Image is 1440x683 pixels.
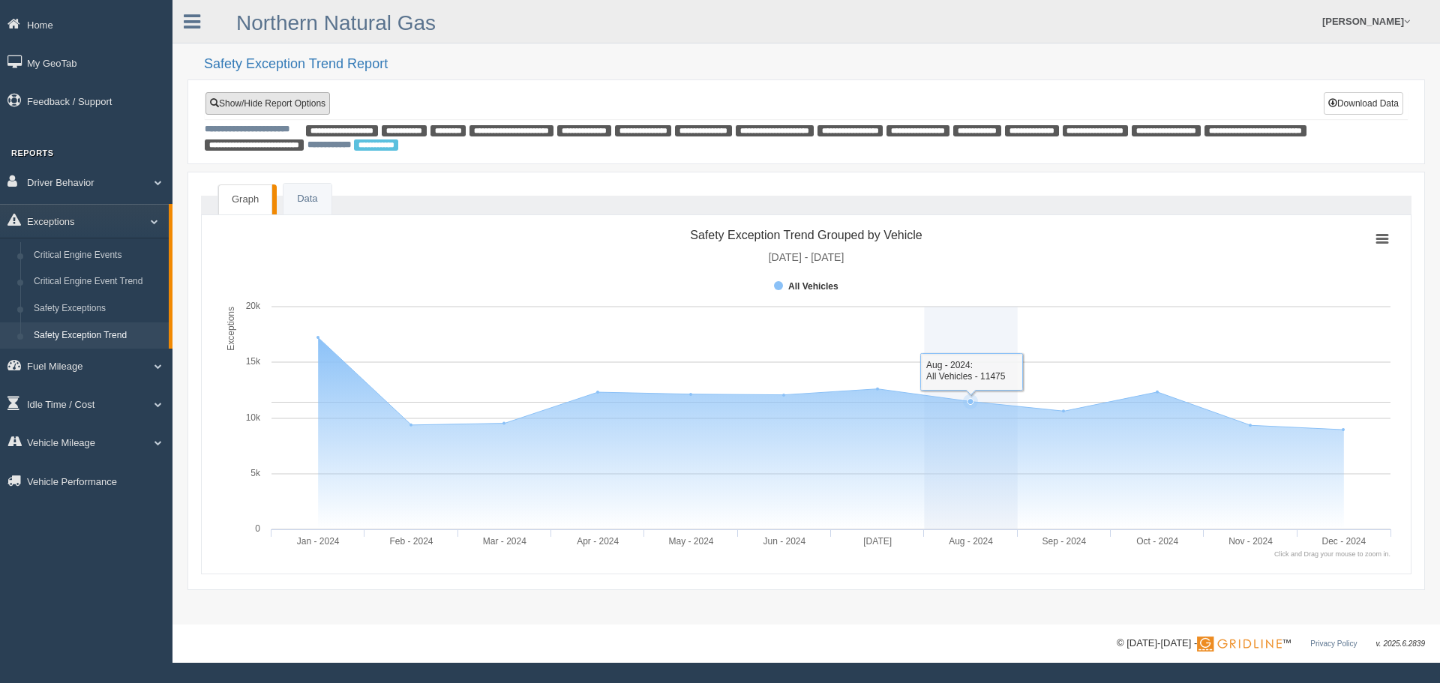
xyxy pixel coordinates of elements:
a: Safety Exception Trend [27,322,169,349]
tspan: Feb - 2024 [389,536,433,547]
tspan: Jan - 2024 [297,536,340,547]
a: Graph [218,184,272,214]
tspan: May - 2024 [668,536,713,547]
text: 15k [246,356,261,367]
tspan: Click and Drag your mouse to zoom in. [1274,550,1390,558]
tspan: Apr - 2024 [577,536,619,547]
a: Data [283,184,331,214]
a: Safety Exceptions [27,295,169,322]
tspan: Mar - 2024 [483,536,526,547]
a: Critical Engine Events [27,242,169,269]
tspan: Nov - 2024 [1228,536,1273,547]
text: 0 [255,523,260,534]
tspan: Jun - 2024 [763,536,805,547]
tspan: Safety Exception Trend Grouped by Vehicle [690,229,922,241]
h2: Safety Exception Trend Report [204,57,1425,72]
a: Privacy Policy [1310,640,1357,648]
a: Northern Natural Gas [236,11,436,34]
a: Show/Hide Report Options [205,92,330,115]
tspan: Oct - 2024 [1136,536,1178,547]
div: © [DATE]-[DATE] - ™ [1117,636,1425,652]
tspan: [DATE] [863,536,892,547]
tspan: All Vehicles [788,281,838,292]
text: 20k [246,301,261,311]
a: Critical Engine Event Trend [27,268,169,295]
span: v. 2025.6.2839 [1376,640,1425,648]
tspan: Sep - 2024 [1042,536,1086,547]
tspan: Aug - 2024 [949,536,993,547]
text: 10k [246,412,261,423]
text: 5k [250,468,261,478]
img: Gridline [1197,637,1282,652]
button: Download Data [1324,92,1403,115]
tspan: [DATE] - [DATE] [769,251,844,263]
tspan: Dec - 2024 [1321,536,1366,547]
tspan: Exceptions [226,307,236,351]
